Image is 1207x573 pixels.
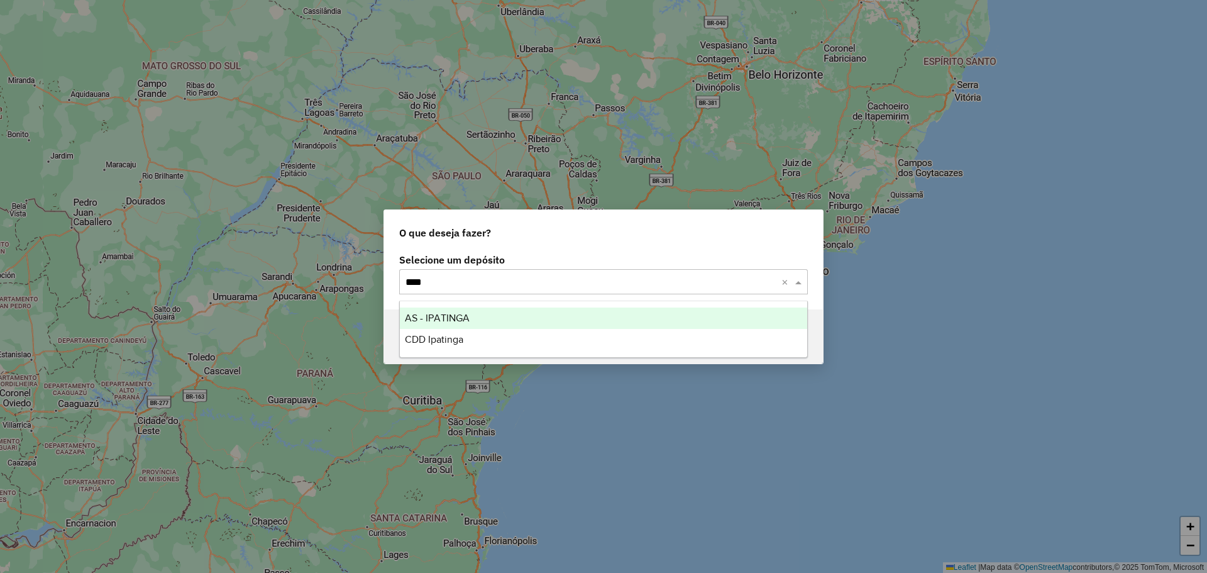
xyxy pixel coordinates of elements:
[405,313,470,323] span: AS - IPATINGA
[399,301,808,358] ng-dropdown-panel: Options list
[405,334,463,345] span: CDD Ipatinga
[781,274,792,289] span: Clear all
[399,252,808,267] label: Selecione um depósito
[399,225,491,240] span: O que deseja fazer?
